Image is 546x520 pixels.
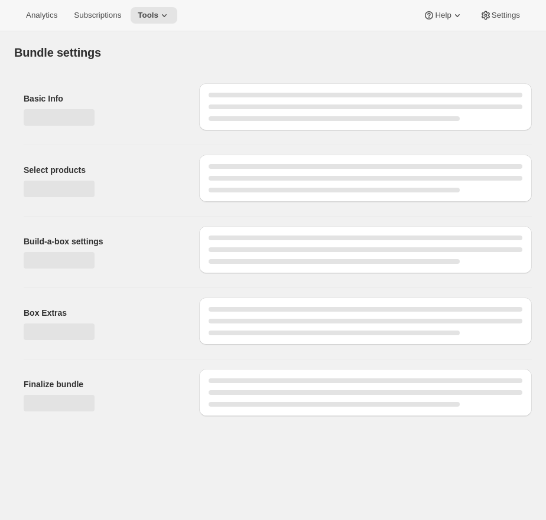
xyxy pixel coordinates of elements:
h2: Build-a-box settings [24,236,180,247]
h2: Box Extras [24,307,180,319]
button: Help [416,7,470,24]
button: Analytics [19,7,64,24]
button: Subscriptions [67,7,128,24]
h2: Basic Info [24,93,180,104]
h2: Finalize bundle [24,378,180,390]
h1: Bundle settings [14,45,101,60]
span: Subscriptions [74,11,121,20]
span: Analytics [26,11,57,20]
h2: Select products [24,164,180,176]
span: Settings [492,11,520,20]
span: Help [435,11,451,20]
button: Tools [131,7,177,24]
span: Tools [138,11,158,20]
button: Settings [473,7,527,24]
